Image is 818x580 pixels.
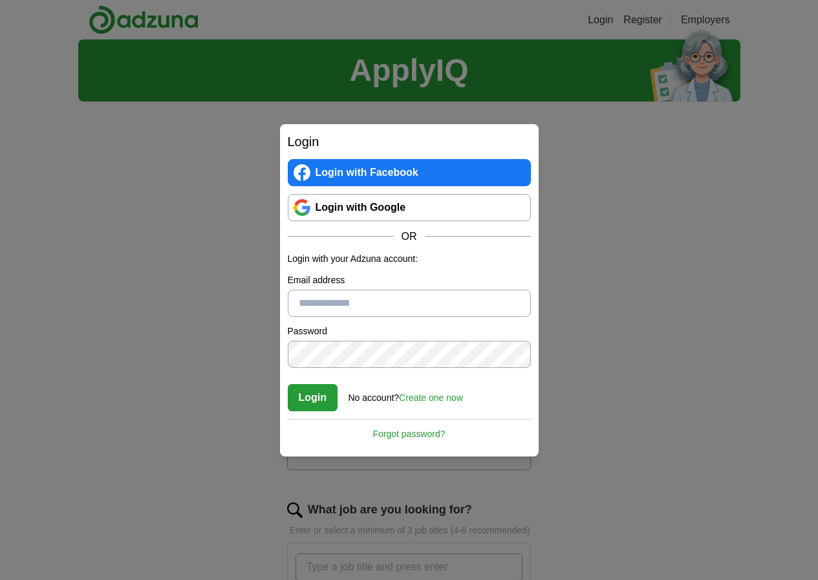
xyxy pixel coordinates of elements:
[288,384,338,411] button: Login
[288,325,531,338] label: Password
[288,194,531,221] a: Login with Google
[349,383,463,405] div: No account?
[288,252,531,266] p: Login with your Adzuna account:
[288,159,531,186] a: Login with Facebook
[288,274,531,287] label: Email address
[399,392,463,403] a: Create one now
[288,132,531,151] h2: Login
[394,229,425,244] span: OR
[288,419,531,441] a: Forgot password?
